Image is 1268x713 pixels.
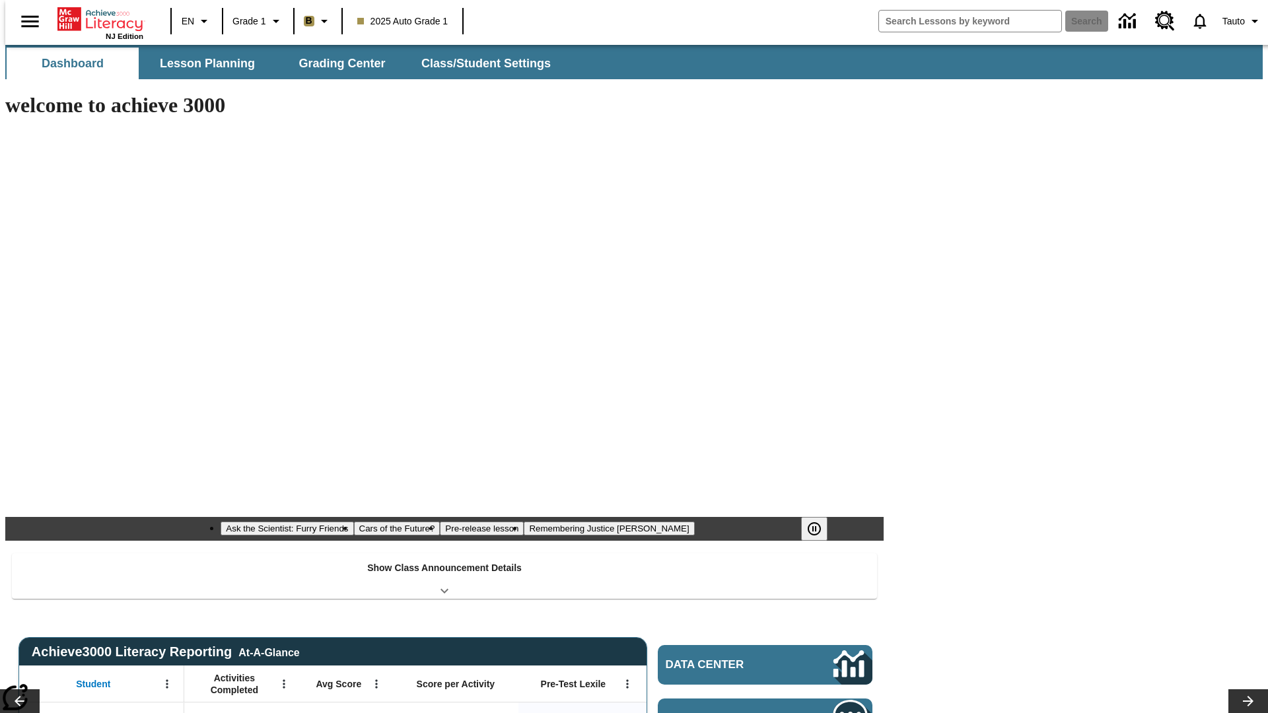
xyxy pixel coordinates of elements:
[106,32,143,40] span: NJ Edition
[354,522,440,535] button: Slide 2 Cars of the Future?
[141,48,273,79] button: Lesson Planning
[1147,3,1183,39] a: Resource Center, Will open in new tab
[1228,689,1268,713] button: Lesson carousel, Next
[5,48,563,79] div: SubNavbar
[32,644,300,660] span: Achieve3000 Literacy Reporting
[367,674,386,694] button: Open Menu
[157,674,177,694] button: Open Menu
[617,674,637,694] button: Open Menu
[541,678,606,690] span: Pre-Test Lexile
[411,48,561,79] button: Class/Student Settings
[11,2,50,41] button: Open side menu
[276,48,408,79] button: Grading Center
[191,672,278,696] span: Activities Completed
[12,553,877,599] div: Show Class Announcement Details
[306,13,312,29] span: B
[299,9,337,33] button: Boost Class color is light brown. Change class color
[76,678,110,690] span: Student
[238,644,299,659] div: At-A-Glance
[357,15,448,28] span: 2025 Auto Grade 1
[1183,4,1217,38] a: Notifications
[367,561,522,575] p: Show Class Announcement Details
[5,93,884,118] h1: welcome to achieve 3000
[440,522,524,535] button: Slide 3 Pre-release lesson
[232,15,266,28] span: Grade 1
[221,522,353,535] button: Slide 1 Ask the Scientist: Furry Friends
[7,48,139,79] button: Dashboard
[1217,9,1268,33] button: Profile/Settings
[658,645,872,685] a: Data Center
[801,517,828,541] button: Pause
[801,517,841,541] div: Pause
[57,5,143,40] div: Home
[524,522,694,535] button: Slide 4 Remembering Justice O'Connor
[5,45,1263,79] div: SubNavbar
[274,674,294,694] button: Open Menu
[176,9,218,33] button: Language: EN, Select a language
[666,658,789,671] span: Data Center
[879,11,1061,32] input: search field
[227,9,289,33] button: Grade: Grade 1, Select a grade
[1222,15,1245,28] span: Tauto
[417,678,495,690] span: Score per Activity
[316,678,361,690] span: Avg Score
[57,6,143,32] a: Home
[182,15,194,28] span: EN
[1111,3,1147,40] a: Data Center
